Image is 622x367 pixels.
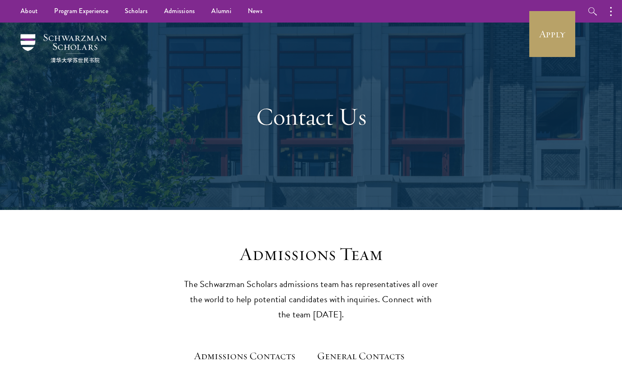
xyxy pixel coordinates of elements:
[184,243,438,266] h3: Admissions Team
[194,349,305,363] h5: Admissions Contacts
[529,11,575,57] a: Apply
[169,102,453,131] h1: Contact Us
[21,34,107,63] img: Schwarzman Scholars
[317,349,428,363] h5: General Contacts
[184,277,438,322] p: The Schwarzman Scholars admissions team has representatives all over the world to help potential ...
